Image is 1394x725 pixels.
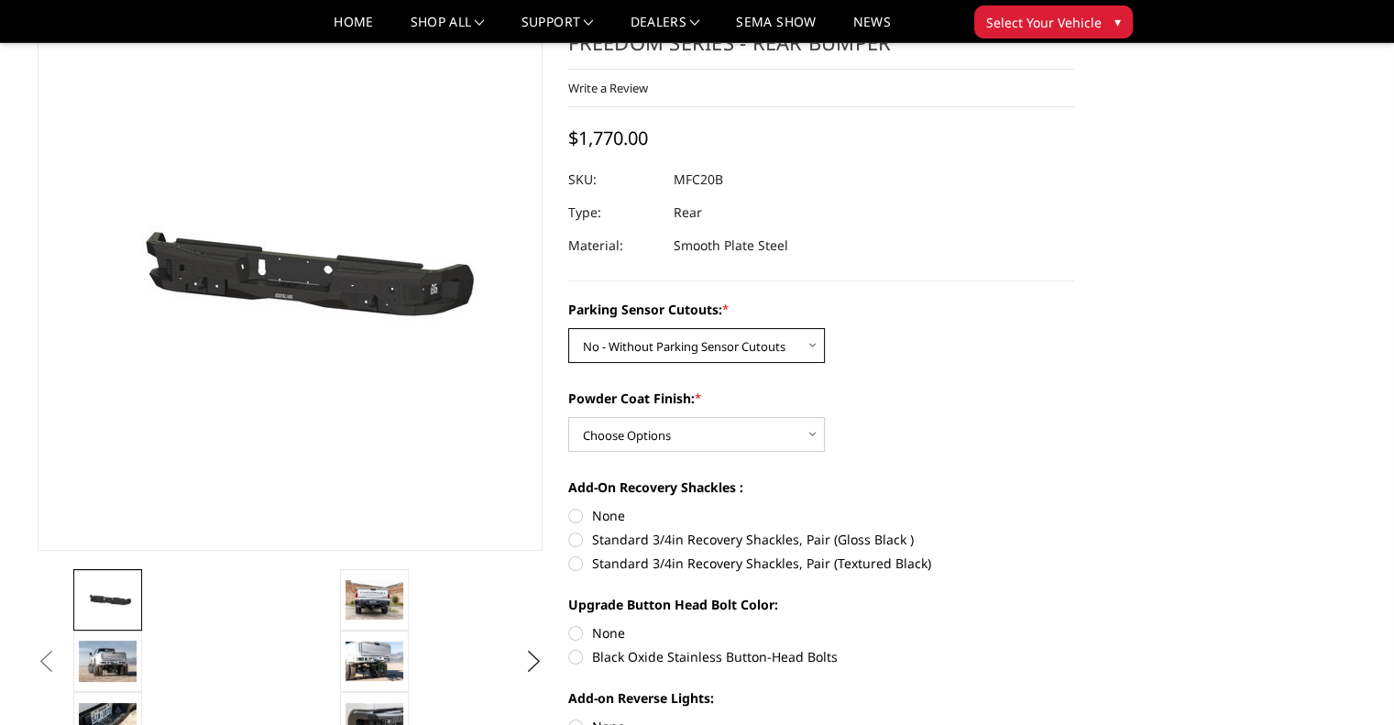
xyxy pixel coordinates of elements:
a: News [852,16,890,42]
button: Select Your Vehicle [974,5,1133,38]
img: 2020-2025 Chevrolet / GMC 2500-3500 - Freedom Series - Rear Bumper [79,641,137,681]
label: Standard 3/4in Recovery Shackles, Pair (Gloss Black ) [568,530,1074,549]
a: Dealers [631,16,700,42]
label: None [568,506,1074,525]
label: Add-On Recovery Shackles : [568,478,1074,497]
span: Select Your Vehicle [986,13,1102,32]
label: Parking Sensor Cutouts: [568,300,1074,319]
a: SEMA Show [736,16,816,42]
button: Next [520,648,547,676]
dt: Type: [568,196,660,229]
img: 2020-2025 Chevrolet / GMC 2500-3500 - Freedom Series - Rear Bumper [346,580,403,619]
label: None [568,623,1074,643]
span: ▾ [1114,12,1121,31]
a: Home [334,16,373,42]
img: 2020-2025 Chevrolet / GMC 2500-3500 - Freedom Series - Rear Bumper [79,587,137,614]
span: $1,770.00 [568,126,648,150]
a: Support [521,16,594,42]
a: shop all [411,16,485,42]
img: 2020-2025 Chevrolet / GMC 2500-3500 - Freedom Series - Rear Bumper [346,642,403,680]
a: 2020-2025 Chevrolet / GMC 2500-3500 - Freedom Series - Rear Bumper [38,1,543,551]
dd: MFC20B [674,163,723,196]
label: Upgrade Button Head Bolt Color: [568,595,1074,614]
label: Black Oxide Stainless Button-Head Bolts [568,647,1074,666]
label: Powder Coat Finish: [568,389,1074,408]
dd: Rear [674,196,702,229]
label: Standard 3/4in Recovery Shackles, Pair (Textured Black) [568,554,1074,573]
label: Add-on Reverse Lights: [568,688,1074,708]
dt: SKU: [568,163,660,196]
dd: Smooth Plate Steel [674,229,788,262]
dt: Material: [568,229,660,262]
iframe: Chat Widget [1302,637,1394,725]
button: Previous [33,648,60,676]
a: Write a Review [568,80,648,96]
